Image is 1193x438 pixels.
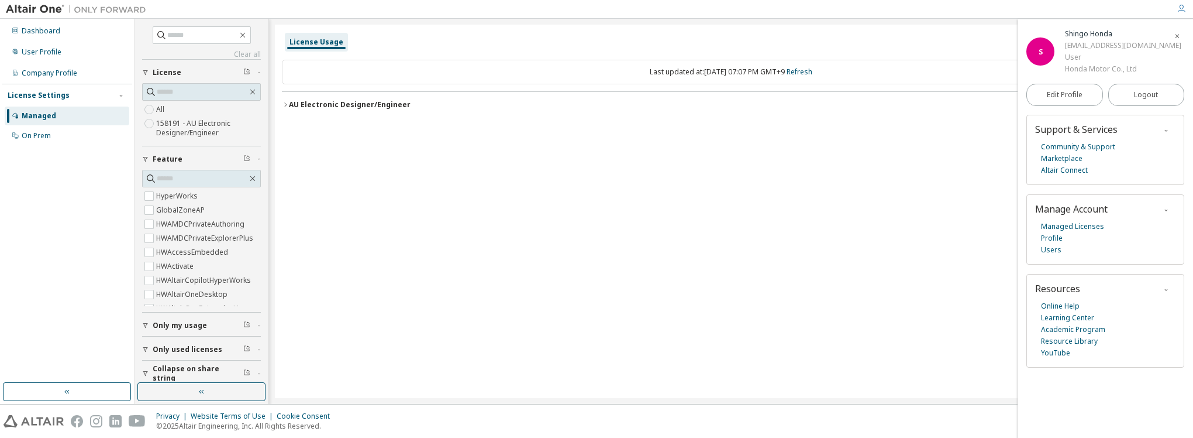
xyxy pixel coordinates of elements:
[787,67,812,77] a: Refresh
[156,302,252,316] label: HWAltairOneEnterpriseUser
[153,345,222,354] span: Only used licenses
[156,412,191,421] div: Privacy
[1065,40,1181,52] div: [EMAIL_ADDRESS][DOMAIN_NAME]
[289,37,343,47] div: License Usage
[1041,347,1070,359] a: YouTube
[22,26,60,36] div: Dashboard
[156,288,230,302] label: HWAltairOneDesktop
[156,203,207,217] label: GlobalZoneAP
[156,189,200,203] label: HyperWorks
[6,4,152,15] img: Altair One
[153,364,243,383] span: Collapse on share string
[142,337,261,362] button: Only used licenses
[142,361,261,386] button: Collapse on share string
[156,259,196,273] label: HWActivate
[22,111,56,121] div: Managed
[129,415,146,427] img: youtube.svg
[156,231,256,245] label: HWAMDCPrivateExplorerPlus
[282,92,1180,118] button: AU Electronic Designer/EngineerLicense ID: 158191
[1039,47,1043,57] span: S
[1041,141,1115,153] a: Community & Support
[8,91,70,100] div: License Settings
[4,415,64,427] img: altair_logo.svg
[109,415,122,427] img: linkedin.svg
[1041,165,1088,176] a: Altair Connect
[1041,232,1063,244] a: Profile
[156,117,261,140] label: 158191 - AU Electronic Designer/Engineer
[1065,52,1181,63] div: User
[142,60,261,85] button: License
[71,415,83,427] img: facebook.svg
[142,313,261,338] button: Only my usage
[1041,312,1094,324] a: Learning Center
[22,69,77,78] div: Company Profile
[191,412,277,421] div: Website Terms of Use
[142,50,261,59] a: Clear all
[153,68,181,77] span: License
[156,245,230,259] label: HWAccessEmbedded
[90,415,102,427] img: instagram.svg
[142,146,261,172] button: Feature
[22,47,61,57] div: User Profile
[1026,84,1103,106] a: Edit Profile
[156,273,253,288] label: HWAltairCopilotHyperWorks
[289,100,411,109] div: AU Electronic Designer/Engineer
[153,321,207,330] span: Only my usage
[156,102,167,117] label: All
[153,155,182,164] span: Feature
[1065,63,1181,75] div: Honda Motor Co., Ltd
[22,131,51,141] div: On Prem
[1041,324,1105,336] a: Academic Program
[1065,28,1181,40] div: Shingo Honda
[156,421,337,431] p: © 2025 Altair Engineering, Inc. All Rights Reserved.
[1041,153,1082,165] a: Marketplace
[1047,90,1082,100] span: Edit Profile
[277,412,337,421] div: Cookie Consent
[243,321,250,330] span: Clear filter
[243,68,250,77] span: Clear filter
[1041,244,1061,256] a: Users
[1035,282,1080,295] span: Resources
[1134,89,1158,101] span: Logout
[243,345,250,354] span: Clear filter
[1041,336,1098,347] a: Resource Library
[243,369,250,378] span: Clear filter
[282,60,1180,84] div: Last updated at: [DATE] 07:07 PM GMT+9
[243,155,250,164] span: Clear filter
[1041,221,1104,232] a: Managed Licenses
[1041,300,1080,312] a: Online Help
[156,217,247,231] label: HWAMDCPrivateAuthoring
[1108,84,1185,106] button: Logout
[1035,203,1108,215] span: Manage Account
[1035,123,1118,136] span: Support & Services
